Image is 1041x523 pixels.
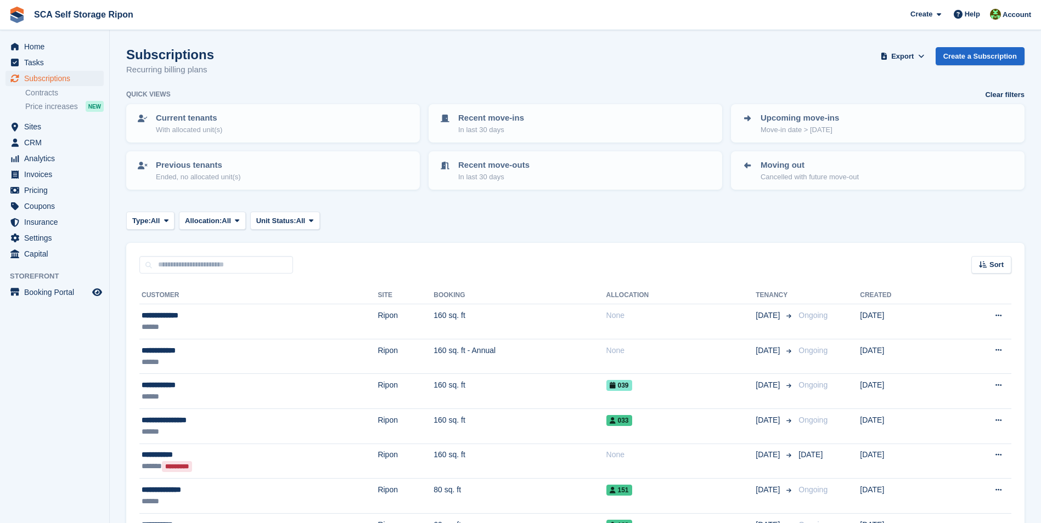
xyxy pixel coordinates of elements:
span: All [222,215,231,226]
td: [DATE] [860,408,947,444]
button: Type: All [126,212,175,230]
p: Moving out [761,159,859,172]
p: Recent move-outs [458,159,530,172]
th: Customer [139,287,378,304]
p: Cancelled with future move-out [761,172,859,183]
span: Ongoing [798,311,828,320]
td: 160 sq. ft [434,374,606,409]
img: stora-icon-8386f47178a22dfd0bd8f6a31ec36ba5ce8667c1dd55bd0f319d3a0aa187defe.svg [9,7,25,23]
a: Current tenants With allocated unit(s) [127,105,419,141]
p: Previous tenants [156,159,241,172]
span: All [151,215,160,226]
th: Created [860,287,947,304]
span: Coupons [24,198,90,214]
a: Previous tenants Ended, no allocated unit(s) [127,152,419,189]
a: Contracts [25,88,104,98]
a: Recent move-ins In last 30 days [430,105,721,141]
img: Kelly Neesham [990,9,1001,20]
a: Preview store [91,286,104,299]
a: menu [5,135,104,150]
span: [DATE] [756,379,782,391]
a: Moving out Cancelled with future move-out [732,152,1023,189]
span: Unit Status: [256,215,296,226]
td: Ripon [378,339,434,374]
p: Recurring billing plans [126,64,214,76]
td: 160 sq. ft [434,304,606,339]
p: In last 30 days [458,124,524,135]
a: menu [5,214,104,230]
td: 160 sq. ft [434,408,606,444]
td: 160 sq. ft - Annual [434,339,606,374]
a: menu [5,285,104,300]
span: Storefront [10,271,109,282]
a: Upcoming move-ins Move-in date > [DATE] [732,105,1023,141]
button: Export [879,47,927,65]
p: Recent move-ins [458,112,524,124]
p: Upcoming move-ins [761,112,839,124]
div: None [606,449,756,461]
button: Unit Status: All [250,212,320,230]
td: Ripon [378,479,434,514]
span: Sites [24,119,90,134]
td: [DATE] [860,374,947,409]
a: menu [5,183,104,198]
h6: Quick views [126,89,171,99]
span: Booking Portal [24,285,90,300]
td: [DATE] [860,479,947,514]
span: Home [24,39,90,54]
span: 151 [606,485,632,496]
span: All [296,215,306,226]
span: [DATE] [756,449,782,461]
span: Allocation: [185,215,222,226]
span: Export [891,51,914,62]
span: Help [965,9,980,20]
th: Site [378,287,434,304]
span: [DATE] [798,450,823,459]
a: SCA Self Storage Ripon [30,5,138,24]
span: Subscriptions [24,71,90,86]
span: CRM [24,135,90,150]
span: Ongoing [798,485,828,494]
a: menu [5,55,104,70]
a: menu [5,246,104,261]
span: [DATE] [756,484,782,496]
div: None [606,345,756,356]
span: Settings [24,230,90,246]
p: Current tenants [156,112,222,124]
a: Create a Subscription [936,47,1025,65]
th: Booking [434,287,606,304]
span: [DATE] [756,414,782,426]
td: 160 sq. ft [434,444,606,479]
span: 033 [606,415,632,426]
div: None [606,310,756,321]
span: Sort [989,259,1004,270]
a: Clear filters [985,89,1025,100]
a: menu [5,198,104,214]
td: Ripon [378,408,434,444]
span: Invoices [24,167,90,182]
a: menu [5,151,104,166]
a: menu [5,167,104,182]
th: Tenancy [756,287,794,304]
td: Ripon [378,374,434,409]
p: With allocated unit(s) [156,124,222,135]
span: Pricing [24,183,90,198]
th: Allocation [606,287,756,304]
p: Ended, no allocated unit(s) [156,172,241,183]
span: Capital [24,246,90,261]
button: Allocation: All [179,212,246,230]
td: [DATE] [860,304,947,339]
span: Account [1003,9,1031,20]
a: menu [5,39,104,54]
span: 039 [606,380,632,391]
span: Ongoing [798,346,828,355]
span: Analytics [24,151,90,166]
div: NEW [86,101,104,112]
span: Insurance [24,214,90,230]
a: menu [5,230,104,246]
h1: Subscriptions [126,47,214,62]
span: [DATE] [756,345,782,356]
span: Tasks [24,55,90,70]
span: Create [910,9,932,20]
a: Recent move-outs In last 30 days [430,152,721,189]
